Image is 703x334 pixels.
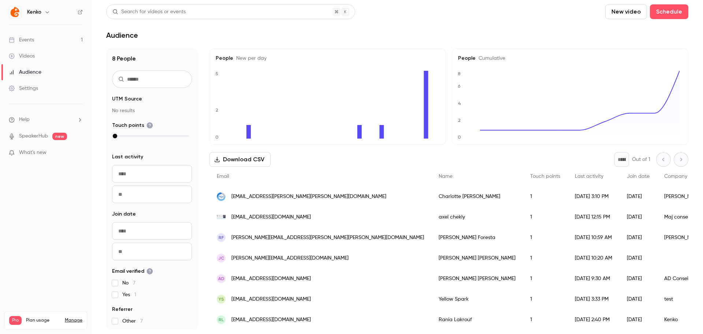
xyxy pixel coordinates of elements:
[231,193,386,201] span: [EMAIL_ADDRESS][PERSON_NAME][PERSON_NAME][DOMAIN_NAME]
[620,309,657,330] div: [DATE]
[217,213,226,221] img: majconseil.fr
[458,101,461,106] text: 4
[458,135,461,140] text: 0
[215,135,219,140] text: 0
[523,309,568,330] div: 1
[217,174,229,179] span: Email
[523,248,568,268] div: 1
[9,116,83,124] li: help-dropdown-opener
[27,8,41,16] h6: Kenko
[217,192,226,201] img: aiga.fr
[219,296,224,302] span: YS
[458,55,682,62] h5: People
[575,174,603,179] span: Last activity
[627,174,650,179] span: Join date
[530,174,560,179] span: Touch points
[9,69,41,76] div: Audience
[9,316,22,325] span: Pro
[523,227,568,248] div: 1
[19,149,47,157] span: What's new
[112,95,142,103] span: UTM Source
[112,222,192,240] input: From
[632,156,650,163] p: Out of 1
[620,186,657,207] div: [DATE]
[231,254,349,262] span: [PERSON_NAME][EMAIL_ADDRESS][DOMAIN_NAME]
[112,153,143,161] span: Last activity
[458,84,461,89] text: 6
[231,296,311,303] span: [EMAIL_ADDRESS][DOMAIN_NAME]
[9,85,38,92] div: Settings
[523,289,568,309] div: 1
[26,318,60,323] span: Plan usage
[209,152,271,167] button: Download CSV
[568,248,620,268] div: [DATE] 10:20 AM
[523,186,568,207] div: 1
[620,207,657,227] div: [DATE]
[650,4,688,19] button: Schedule
[523,268,568,289] div: 1
[431,289,523,309] div: Yellow Spark
[52,133,67,140] span: new
[216,55,440,62] h5: People
[231,234,424,242] span: [PERSON_NAME][EMAIL_ADDRESS][PERSON_NAME][PERSON_NAME][DOMAIN_NAME]
[664,174,702,179] span: Company name
[112,268,153,275] span: Email verified
[523,207,568,227] div: 1
[218,255,224,261] span: JC
[9,36,34,44] div: Events
[112,54,192,63] h1: 8 People
[9,6,21,18] img: Kenko
[112,306,133,313] span: Referrer
[122,318,143,325] span: Other
[112,122,153,129] span: Touch points
[106,31,138,40] h1: Audience
[19,132,48,140] a: SpeakerHub
[9,52,35,60] div: Videos
[568,207,620,227] div: [DATE] 12:15 PM
[112,165,192,183] input: From
[431,186,523,207] div: Charlotte [PERSON_NAME]
[431,309,523,330] div: Rania Lakrouf
[431,268,523,289] div: [PERSON_NAME] [PERSON_NAME]
[112,210,136,218] span: Join date
[134,292,136,297] span: 1
[568,268,620,289] div: [DATE] 9:30 AM
[568,289,620,309] div: [DATE] 3:33 PM
[231,275,311,283] span: [EMAIL_ADDRESS][DOMAIN_NAME]
[113,134,117,138] div: max
[112,8,186,16] div: Search for videos or events
[140,319,143,324] span: 7
[112,107,192,114] p: No results
[219,234,224,241] span: RF
[568,186,620,207] div: [DATE] 3:10 PM
[620,289,657,309] div: [DATE]
[218,275,224,282] span: AD
[476,56,505,61] span: Cumulative
[431,227,523,248] div: [PERSON_NAME] Foresta
[458,118,461,123] text: 2
[431,207,523,227] div: axel chekly
[231,213,311,221] span: [EMAIL_ADDRESS][DOMAIN_NAME]
[122,291,136,298] span: Yes
[133,280,135,286] span: 7
[233,56,267,61] span: New per day
[231,316,311,324] span: [EMAIL_ADDRESS][DOMAIN_NAME]
[215,71,218,76] text: 5
[219,316,224,323] span: RL
[568,227,620,248] div: [DATE] 10:59 AM
[439,174,453,179] span: Name
[112,243,192,260] input: To
[458,71,461,76] text: 8
[620,227,657,248] div: [DATE]
[112,186,192,203] input: To
[74,150,83,156] iframe: Noticeable Trigger
[568,309,620,330] div: [DATE] 2:40 PM
[65,318,82,323] a: Manage
[620,268,657,289] div: [DATE]
[620,248,657,268] div: [DATE]
[605,4,647,19] button: New video
[431,248,523,268] div: [PERSON_NAME] [PERSON_NAME]
[216,107,218,113] text: 2
[122,279,135,287] span: No
[19,116,30,124] span: Help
